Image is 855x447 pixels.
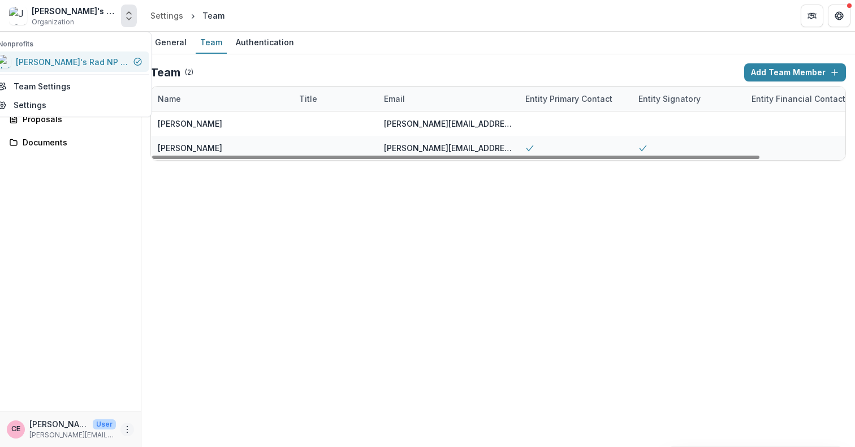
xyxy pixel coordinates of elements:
[146,7,229,24] nav: breadcrumb
[377,93,412,105] div: Email
[231,32,299,54] a: Authentication
[11,425,20,433] div: Cynthia Erivo
[23,113,127,125] div: Proposals
[150,32,191,54] a: General
[150,10,183,22] div: Settings
[519,87,632,111] div: Entity Primary Contact
[292,93,324,105] div: Title
[29,418,88,430] p: [PERSON_NAME]
[151,87,292,111] div: Name
[120,423,134,436] button: More
[632,93,707,105] div: Entity Signatory
[185,67,193,78] p: ( 2 )
[23,136,127,148] div: Documents
[32,5,116,17] div: [PERSON_NAME]'s Rad NP Onboarding
[93,419,116,429] p: User
[158,142,222,154] div: [PERSON_NAME]
[150,34,191,50] div: General
[231,34,299,50] div: Authentication
[146,7,188,24] a: Settings
[377,87,519,111] div: Email
[519,93,619,105] div: Entity Primary Contact
[384,142,512,154] div: [PERSON_NAME][EMAIL_ADDRESS][DOMAIN_NAME]
[292,87,377,111] div: Title
[202,10,224,22] div: Team
[632,87,745,111] div: Entity Signatory
[5,133,136,152] a: Documents
[745,93,852,105] div: Entity Financial Contact
[150,66,180,79] h2: Team
[384,118,512,130] div: [PERSON_NAME][EMAIL_ADDRESS][DOMAIN_NAME]
[801,5,823,27] button: Partners
[151,93,188,105] div: Name
[121,5,137,27] button: Open entity switcher
[158,118,222,130] div: [PERSON_NAME]
[744,63,846,81] button: Add Team Member
[32,17,74,27] span: Organization
[196,34,227,50] div: Team
[196,32,227,54] a: Team
[5,110,136,128] a: Proposals
[29,430,116,440] p: [PERSON_NAME][EMAIL_ADDRESS][DOMAIN_NAME]
[9,7,27,25] img: Julie's Rad NP Onboarding
[828,5,850,27] button: Get Help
